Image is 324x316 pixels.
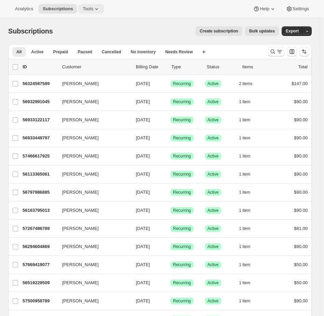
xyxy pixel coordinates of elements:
[200,28,238,34] span: Create subscription
[58,96,126,107] button: [PERSON_NAME]
[23,80,57,87] p: 56324587589
[23,206,308,215] div: 56163795013[PERSON_NAME][DATE]SuccessRecurringSuccessActive1 item$90.00
[136,208,150,213] span: [DATE]
[62,279,99,286] span: [PERSON_NAME]
[294,171,308,177] span: $90.00
[136,153,150,159] span: [DATE]
[23,188,308,197] div: 56797986885[PERSON_NAME][DATE]SuccessRecurringSuccessActive1 item$90.00
[62,261,99,268] span: [PERSON_NAME]
[173,171,191,177] span: Recurring
[23,116,57,123] p: 56933122117
[23,153,57,160] p: 57466617925
[239,244,250,249] span: 1 item
[208,81,219,86] span: Active
[239,226,250,231] span: 1 item
[294,262,308,267] span: $50.00
[239,208,250,213] span: 1 item
[294,117,308,122] span: $90.00
[136,64,166,70] p: Billing Date
[83,6,93,12] span: Tools
[239,278,258,288] button: 1 item
[173,190,191,195] span: Recurring
[208,208,219,213] span: Active
[58,241,126,252] button: [PERSON_NAME]
[299,47,309,56] button: Sort the results
[62,98,99,105] span: [PERSON_NAME]
[11,4,37,14] button: Analytics
[239,117,250,123] span: 1 item
[239,298,250,304] span: 1 item
[171,64,201,70] div: Type
[62,80,99,87] span: [PERSON_NAME]
[173,81,191,86] span: Recurring
[136,244,150,249] span: [DATE]
[15,6,33,12] span: Analytics
[294,99,308,104] span: $90.00
[294,208,308,213] span: $90.00
[239,188,258,197] button: 1 item
[23,151,308,161] div: 57466617925[PERSON_NAME][DATE]SuccessRecurringSuccessActive1 item$90.00
[58,133,126,143] button: [PERSON_NAME]
[294,226,308,231] span: $81.00
[23,64,308,70] div: IDCustomerBilling DateTypeStatusItemsTotal
[78,49,92,55] span: Paused
[208,171,219,177] span: Active
[173,99,191,105] span: Recurring
[208,190,219,195] span: Active
[239,97,258,107] button: 1 item
[136,117,150,122] span: [DATE]
[242,64,272,70] div: Items
[239,280,250,286] span: 1 item
[173,298,191,304] span: Recurring
[208,153,219,159] span: Active
[79,4,104,14] button: Tools
[58,205,126,216] button: [PERSON_NAME]
[58,78,126,89] button: [PERSON_NAME]
[23,298,57,304] p: 57500958789
[239,135,250,141] span: 1 item
[23,115,308,125] div: 56933122117[PERSON_NAME][DATE]SuccessRecurringSuccessActive1 item$90.00
[58,296,126,306] button: [PERSON_NAME]
[62,225,99,232] span: [PERSON_NAME]
[23,171,57,178] p: 56113365061
[292,81,308,86] span: $147.00
[239,79,260,88] button: 2 items
[136,262,150,267] span: [DATE]
[239,81,252,86] span: 2 items
[165,49,193,55] span: Needs Review
[208,244,219,249] span: Active
[239,115,258,125] button: 1 item
[239,169,258,179] button: 1 item
[173,135,191,141] span: Recurring
[298,64,308,70] p: Total
[293,6,309,12] span: Settings
[173,280,191,286] span: Recurring
[208,99,219,105] span: Active
[287,47,297,56] button: Customize table column order and visibility
[62,189,99,196] span: [PERSON_NAME]
[23,169,308,179] div: 56113365061[PERSON_NAME][DATE]SuccessRecurringSuccessActive1 item$90.00
[245,26,279,36] button: Bulk updates
[239,262,250,267] span: 1 item
[23,64,57,70] p: ID
[260,6,269,12] span: Help
[23,260,308,270] div: 57669419077[PERSON_NAME][DATE]SuccessRecurringSuccessActive1 item$50.00
[239,242,258,251] button: 1 item
[62,171,99,178] span: [PERSON_NAME]
[23,243,57,250] p: 56294604869
[294,244,308,249] span: $90.00
[58,114,126,125] button: [PERSON_NAME]
[102,49,121,55] span: Cancelled
[23,133,308,143] div: 56933449797[PERSON_NAME][DATE]SuccessRecurringSuccessActive1 item$90.00
[286,28,299,34] span: Export
[23,97,308,107] div: 56932991045[PERSON_NAME][DATE]SuccessRecurringSuccessActive1 item$90.00
[198,47,209,57] button: Create new view
[39,4,77,14] button: Subscriptions
[23,135,57,141] p: 56933449797
[62,116,99,123] span: [PERSON_NAME]
[239,153,250,159] span: 1 item
[23,224,308,233] div: 57267486789[PERSON_NAME][DATE]SuccessRecurringSuccessActive1 item$81.00
[294,153,308,159] span: $90.00
[58,259,126,270] button: [PERSON_NAME]
[23,189,57,196] p: 56797986885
